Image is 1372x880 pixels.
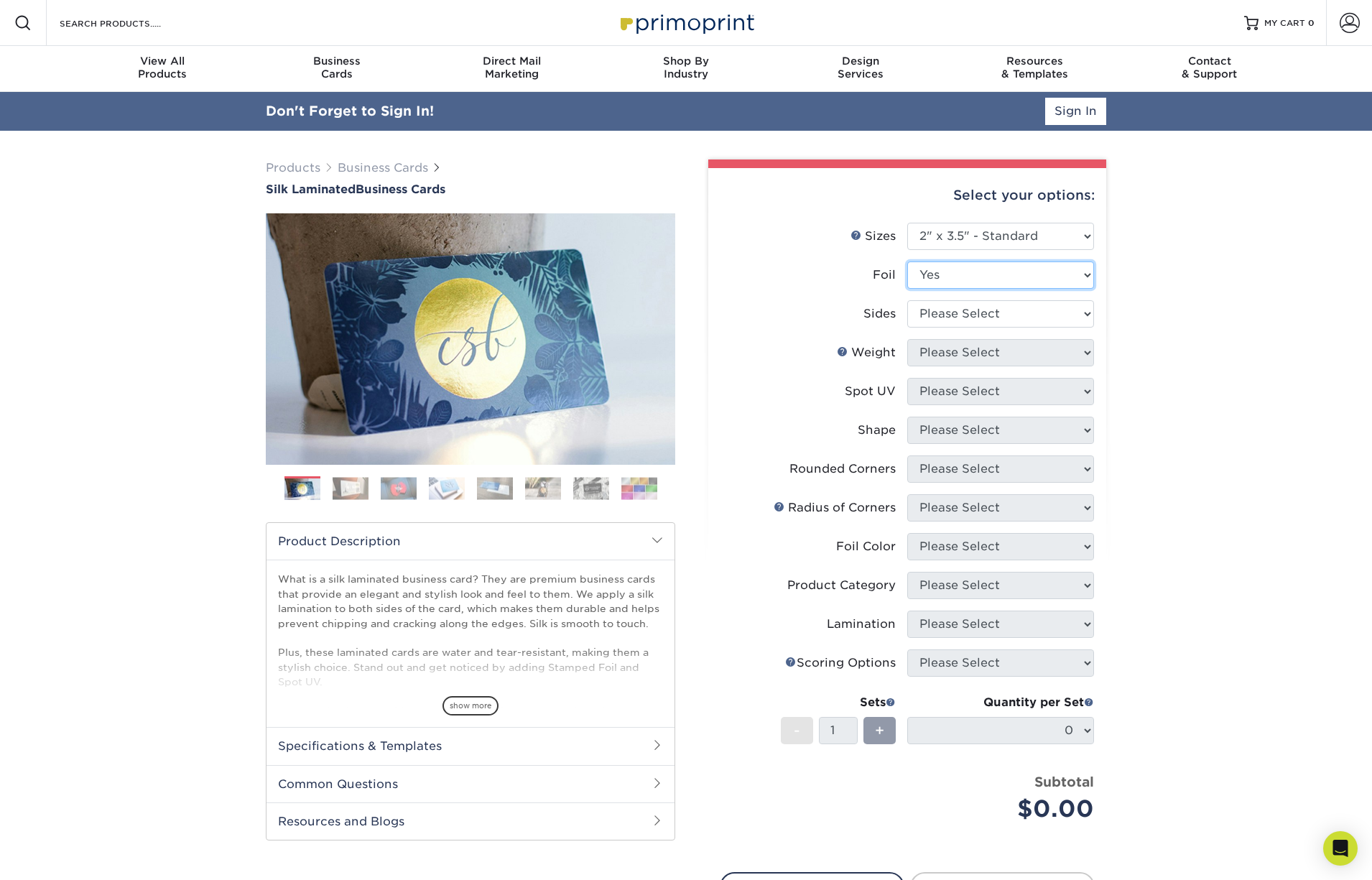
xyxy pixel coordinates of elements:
div: Quantity per Set [907,694,1094,711]
iframe: Google Customer Reviews [4,836,122,875]
div: Sizes [850,228,896,245]
a: Shop ByIndustry [599,46,774,92]
h2: Specifications & Templates [266,727,675,764]
span: MY CART [1264,17,1305,29]
span: show more [442,696,499,715]
div: Cards [250,55,425,80]
img: Business Cards 01 [284,471,320,507]
span: Resources [947,55,1122,68]
div: Product Category [787,577,896,594]
a: Products [266,161,320,175]
h1: Business Cards [266,182,675,196]
a: Business Cards [338,161,428,175]
a: Silk LaminatedBusiness Cards [266,182,675,196]
span: Design [773,55,947,68]
img: Business Cards 02 [333,477,369,499]
span: Contact [1122,55,1297,68]
span: View All [75,55,250,68]
div: Rounded Corners [789,460,896,478]
h2: Product Description [266,523,675,560]
h2: Common Questions [266,765,675,802]
div: Sets [781,694,896,711]
div: Services [773,55,947,80]
div: Shape [858,422,896,439]
span: Business [250,55,425,68]
img: Business Cards 03 [381,477,417,499]
div: Don't Forget to Sign In! [266,101,434,121]
h2: Resources and Blogs [266,802,675,840]
span: Direct Mail [425,55,599,68]
div: & Templates [947,55,1122,80]
img: Primoprint [614,7,758,38]
div: Open Intercom Messenger [1323,831,1358,866]
img: Business Cards 05 [477,477,513,499]
span: 0 [1308,18,1315,28]
div: Products [75,55,250,80]
img: Silk Laminated 01 [266,134,675,544]
div: Foil Color [836,538,896,555]
span: - [794,720,800,741]
a: Sign In [1045,98,1106,125]
img: Business Cards 07 [573,477,609,499]
span: + [875,720,884,741]
div: Select your options: [720,168,1095,223]
img: Business Cards 08 [621,477,657,499]
div: Marketing [425,55,599,80]
span: Silk Laminated [266,182,356,196]
span: Shop By [599,55,774,68]
div: Spot UV [845,383,896,400]
div: Sides [863,305,896,323]
div: Scoring Options [785,654,896,672]
a: DesignServices [773,46,947,92]
div: Industry [599,55,774,80]
a: Resources& Templates [947,46,1122,92]
img: Business Cards 06 [525,477,561,499]
div: & Support [1122,55,1297,80]
strong: Subtotal [1034,774,1094,789]
p: What is a silk laminated business card? They are premium business cards that provide an elegant a... [278,572,663,806]
a: BusinessCards [250,46,425,92]
a: View AllProducts [75,46,250,92]
div: Radius of Corners [774,499,896,517]
img: Business Cards 04 [429,477,465,499]
a: Contact& Support [1122,46,1297,92]
div: Weight [837,344,896,361]
div: Foil [873,267,896,284]
input: SEARCH PRODUCTS..... [58,14,198,32]
div: $0.00 [918,792,1094,826]
a: Direct MailMarketing [425,46,599,92]
div: Lamination [827,616,896,633]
